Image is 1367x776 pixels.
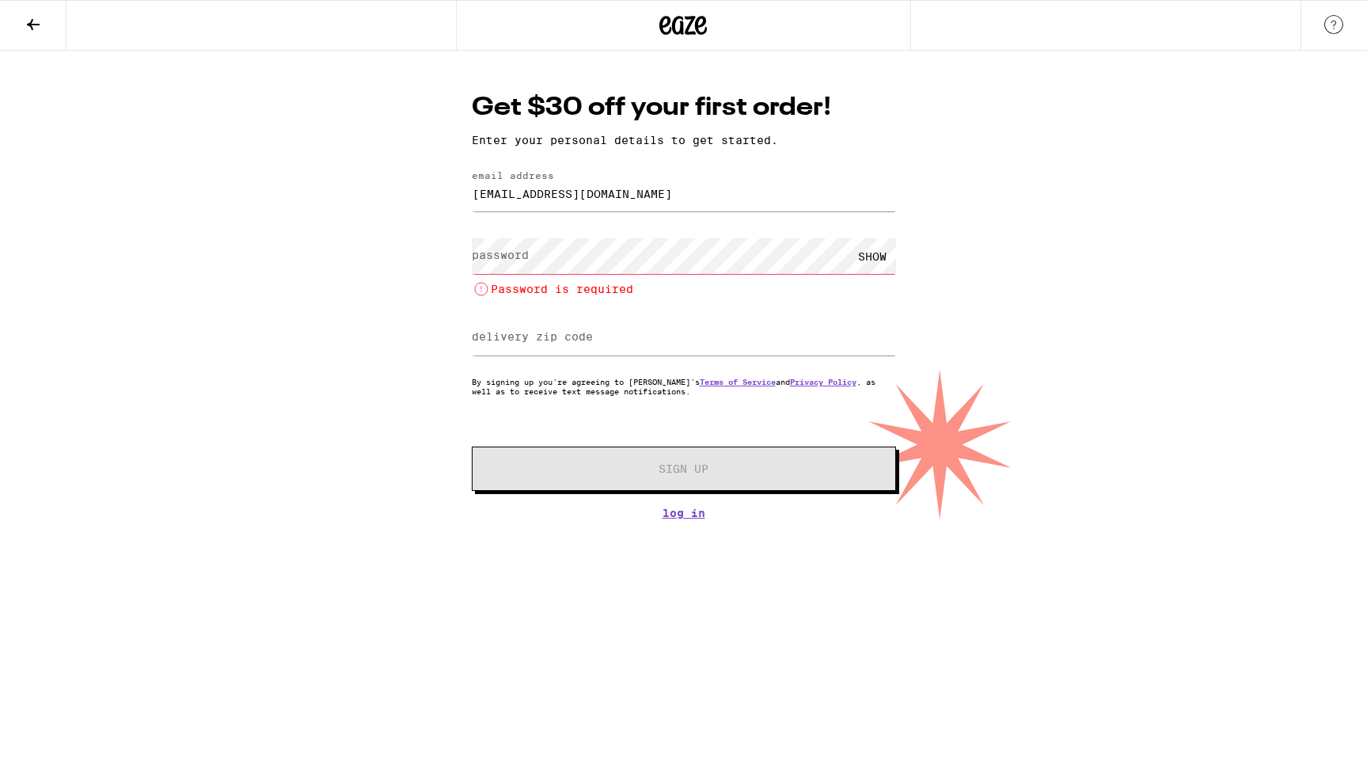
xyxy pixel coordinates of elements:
input: delivery zip code [472,320,896,356]
span: Hi. Need any help? [9,11,114,24]
button: Sign Up [472,447,896,491]
label: password [472,249,529,261]
a: Log In [472,507,896,519]
h1: Get $30 off your first order! [472,90,896,126]
a: Terms of Service [700,377,776,386]
p: Enter your personal details to get started. [472,134,896,146]
a: Privacy Policy [790,377,856,386]
label: email address [472,170,554,181]
label: delivery zip code [472,330,593,343]
div: SHOW [849,238,896,274]
span: Sign Up [659,463,708,474]
p: By signing up you're agreeing to [PERSON_NAME]'s and , as well as to receive text message notific... [472,377,896,396]
input: email address [472,176,896,211]
li: Password is required [472,280,896,299]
